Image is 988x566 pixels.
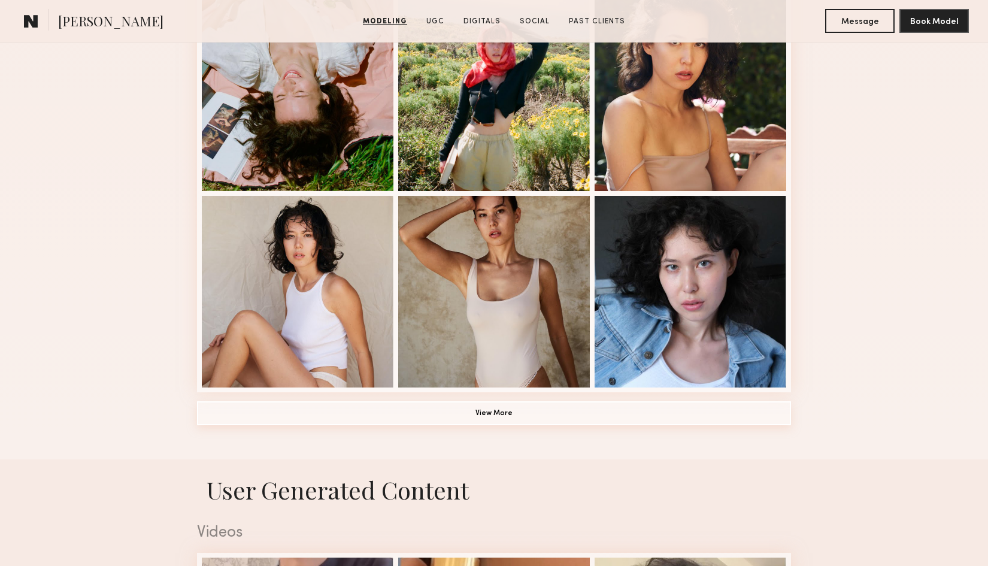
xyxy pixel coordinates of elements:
div: Videos [197,525,791,541]
a: Modeling [358,16,412,27]
a: Social [515,16,554,27]
button: View More [197,401,791,425]
button: Book Model [899,9,969,33]
a: Digitals [459,16,505,27]
a: Book Model [899,16,969,26]
span: [PERSON_NAME] [58,12,163,33]
a: UGC [422,16,449,27]
a: Past Clients [564,16,630,27]
h1: User Generated Content [187,474,801,506]
button: Message [825,9,895,33]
